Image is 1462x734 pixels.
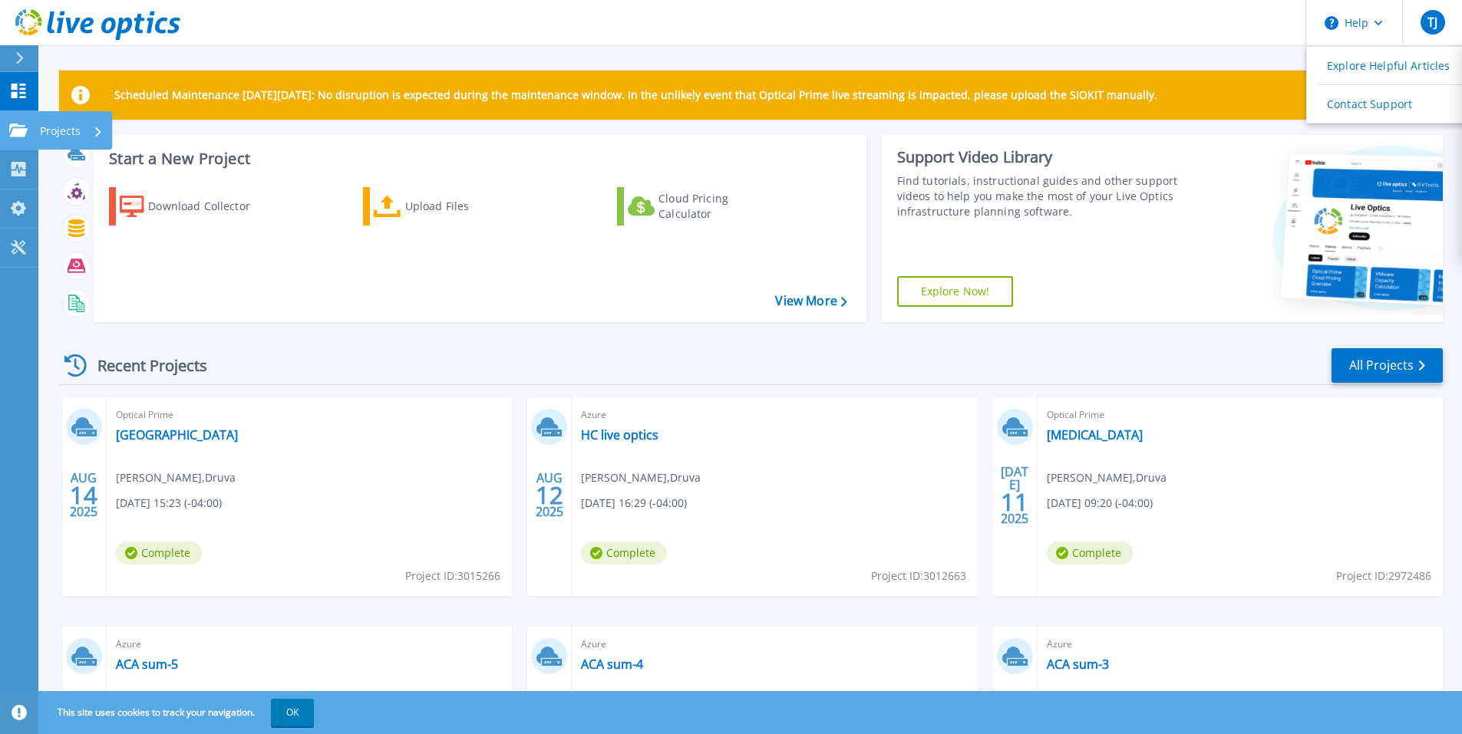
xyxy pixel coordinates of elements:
[871,568,966,584] span: Project ID: 3012663
[1047,495,1153,512] span: [DATE] 09:20 (-04:00)
[775,294,847,308] a: View More
[116,406,503,423] span: Optical Prime
[116,657,178,672] a: ACA sum-5
[116,495,222,512] span: [DATE] 15:23 (-04:00)
[617,187,788,225] a: Cloud Pricing Calculator
[59,347,228,384] div: Recent Projects
[535,467,564,523] div: AUG 2025
[116,469,236,486] span: [PERSON_NAME] , Druva
[1047,427,1143,443] a: [MEDICAL_DATA]
[148,191,271,222] div: Download Collector
[116,427,238,443] a: [GEOGRAPHIC_DATA]
[1000,467,1029,523] div: [DATE] 2025
[114,89,1157,101] p: Scheduled Maintenance [DATE][DATE]: No disruption is expected during the maintenance window. In t...
[536,489,563,502] span: 12
[1001,495,1028,509] span: 11
[363,187,534,225] a: Upload Files
[897,173,1183,219] div: Find tutorials, instructional guides and other support videos to help you make the most of your L...
[69,467,98,523] div: AUG 2025
[581,636,968,653] span: Azure
[581,657,643,672] a: ACA sum-4
[1047,636,1434,653] span: Azure
[109,187,280,225] a: Download Collector
[897,276,1014,307] a: Explore Now!
[116,541,202,564] span: Complete
[1332,348,1443,383] a: All Projects
[109,150,847,167] h3: Start a New Project
[658,191,781,222] div: Cloud Pricing Calculator
[42,699,314,726] span: This site uses cookies to track your navigation.
[40,111,81,151] p: Projects
[581,541,667,564] span: Complete
[405,191,528,222] div: Upload Files
[116,636,503,653] span: Azure
[1047,406,1434,423] span: Optical Prime
[405,568,500,584] span: Project ID: 3015266
[581,406,968,423] span: Azure
[1336,568,1431,584] span: Project ID: 2972486
[1427,16,1437,28] span: TJ
[581,495,687,512] span: [DATE] 16:29 (-04:00)
[70,489,97,502] span: 14
[1047,469,1167,486] span: [PERSON_NAME] , Druva
[581,469,701,486] span: [PERSON_NAME] , Druva
[1047,657,1109,672] a: ACA sum-3
[581,427,658,443] a: HC live optics
[1047,541,1133,564] span: Complete
[271,699,314,726] button: OK
[897,147,1183,167] div: Support Video Library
